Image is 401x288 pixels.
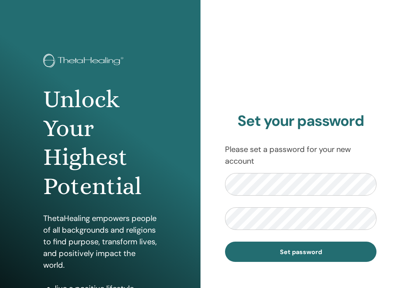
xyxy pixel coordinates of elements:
p: Please set a password for your new account [225,143,376,167]
button: Set password [225,242,376,262]
h1: Unlock Your Highest Potential [43,85,157,201]
span: Set password [280,248,322,256]
p: ThetaHealing empowers people of all backgrounds and religions to find purpose, transform lives, a... [43,212,157,271]
h2: Set your password [225,112,376,130]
